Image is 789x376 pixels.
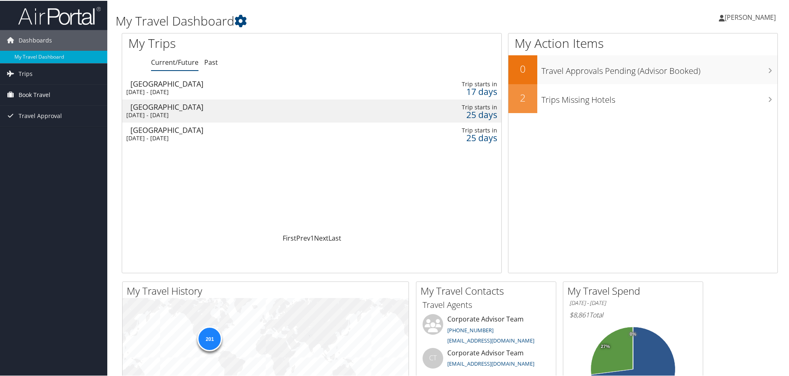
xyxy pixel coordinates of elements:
[197,326,222,350] div: 201
[418,313,554,347] li: Corporate Advisor Team
[420,283,556,297] h2: My Travel Contacts
[116,12,561,29] h1: My Travel Dashboard
[569,310,589,319] span: $8,861
[719,4,784,29] a: [PERSON_NAME]
[151,57,198,66] a: Current/Future
[328,233,341,242] a: Last
[130,79,371,87] div: [GEOGRAPHIC_DATA]
[423,298,550,310] h3: Travel Agents
[508,90,537,104] h2: 2
[569,310,697,319] h6: Total
[630,331,636,336] tspan: 0%
[19,84,50,104] span: Book Travel
[128,34,337,51] h1: My Trips
[126,111,367,118] div: [DATE] - [DATE]
[416,133,497,141] div: 25 days
[126,134,367,141] div: [DATE] - [DATE]
[418,347,554,374] li: Corporate Advisor Team
[283,233,296,242] a: First
[19,63,33,83] span: Trips
[541,60,777,76] h3: Travel Approvals Pending (Advisor Booked)
[416,80,497,87] div: Trip starts in
[447,359,534,367] a: [EMAIL_ADDRESS][DOMAIN_NAME]
[126,87,367,95] div: [DATE] - [DATE]
[19,29,52,50] span: Dashboards
[130,125,371,133] div: [GEOGRAPHIC_DATA]
[569,298,697,306] h6: [DATE] - [DATE]
[204,57,218,66] a: Past
[423,347,443,368] div: CT
[416,126,497,133] div: Trip starts in
[508,61,537,75] h2: 0
[130,102,371,110] div: [GEOGRAPHIC_DATA]
[447,326,494,333] a: [PHONE_NUMBER]
[127,283,409,297] h2: My Travel History
[508,54,777,83] a: 0Travel Approvals Pending (Advisor Booked)
[310,233,314,242] a: 1
[19,105,62,125] span: Travel Approval
[541,89,777,105] h3: Trips Missing Hotels
[416,110,497,118] div: 25 days
[18,5,101,25] img: airportal-logo.png
[508,83,777,112] a: 2Trips Missing Hotels
[416,103,497,110] div: Trip starts in
[416,87,497,95] div: 17 days
[314,233,328,242] a: Next
[296,233,310,242] a: Prev
[508,34,777,51] h1: My Action Items
[567,283,703,297] h2: My Travel Spend
[725,12,776,21] span: [PERSON_NAME]
[601,343,610,348] tspan: 27%
[447,336,534,343] a: [EMAIL_ADDRESS][DOMAIN_NAME]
